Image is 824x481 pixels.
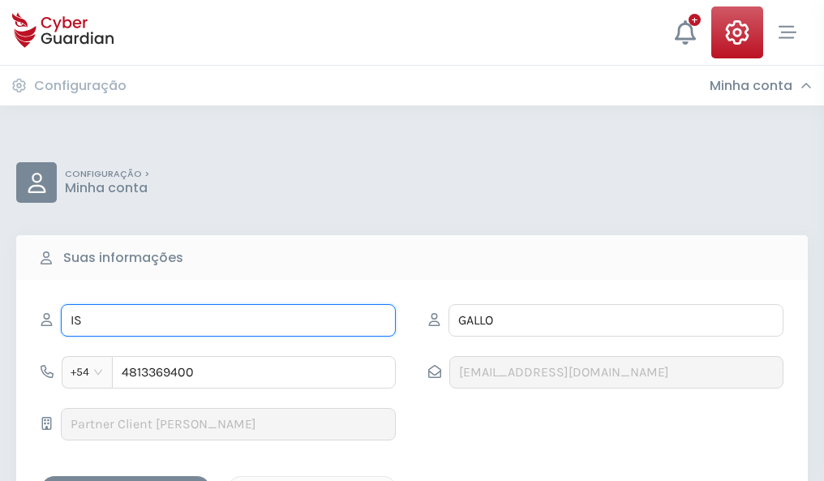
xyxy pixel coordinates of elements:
[710,78,792,94] h3: Minha conta
[65,180,149,196] p: Minha conta
[34,78,127,94] h3: Configuração
[65,169,149,180] p: CONFIGURAÇÃO >
[63,248,183,268] b: Suas informações
[71,360,104,384] span: +54
[689,14,701,26] div: +
[710,78,812,94] div: Minha conta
